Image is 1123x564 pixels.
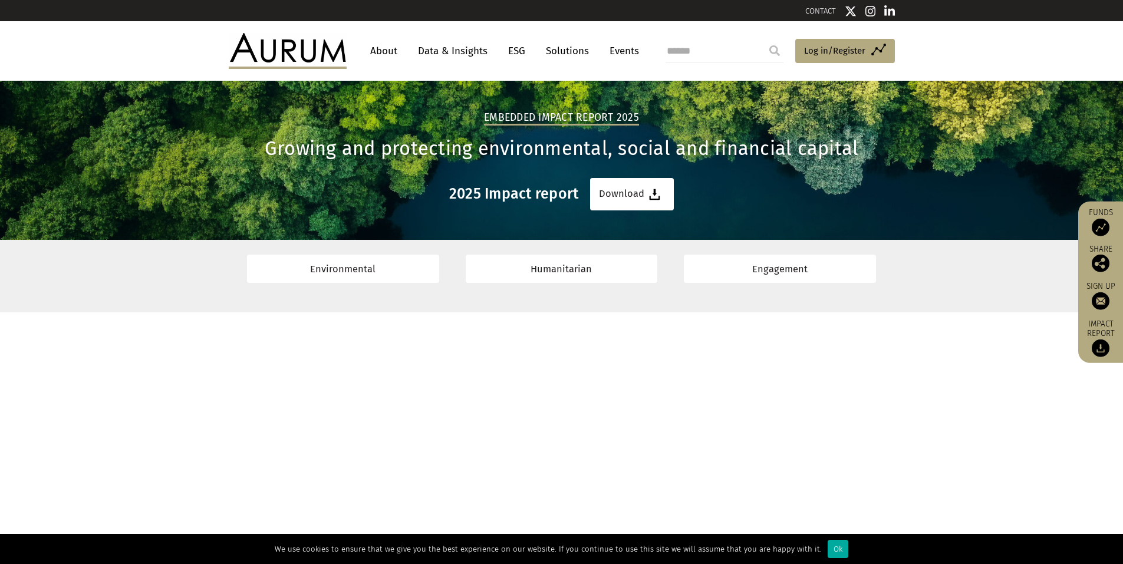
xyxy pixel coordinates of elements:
[1092,292,1109,309] img: Sign up to our newsletter
[763,39,786,62] input: Submit
[884,5,895,17] img: Linkedin icon
[684,255,876,283] a: Engagement
[364,40,403,62] a: About
[805,6,836,15] a: CONTACT
[795,39,895,64] a: Log in/Register
[502,40,531,62] a: ESG
[449,185,579,203] h3: 2025 Impact report
[604,40,639,62] a: Events
[247,255,439,283] a: Environmental
[1084,318,1117,357] a: Impact report
[1092,254,1109,272] img: Share this post
[804,44,865,58] span: Log in/Register
[865,5,876,17] img: Instagram icon
[590,178,674,210] a: Download
[540,40,595,62] a: Solutions
[1092,218,1109,236] img: Access Funds
[1084,281,1117,309] a: Sign up
[1084,207,1117,236] a: Funds
[1084,245,1117,272] div: Share
[412,40,493,62] a: Data & Insights
[845,5,857,17] img: Twitter icon
[466,255,658,283] a: Humanitarian
[229,33,347,68] img: Aurum
[828,540,848,558] div: Ok
[484,111,639,126] h2: Embedded Impact report 2025
[229,137,895,160] h1: Growing and protecting environmental, social and financial capital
